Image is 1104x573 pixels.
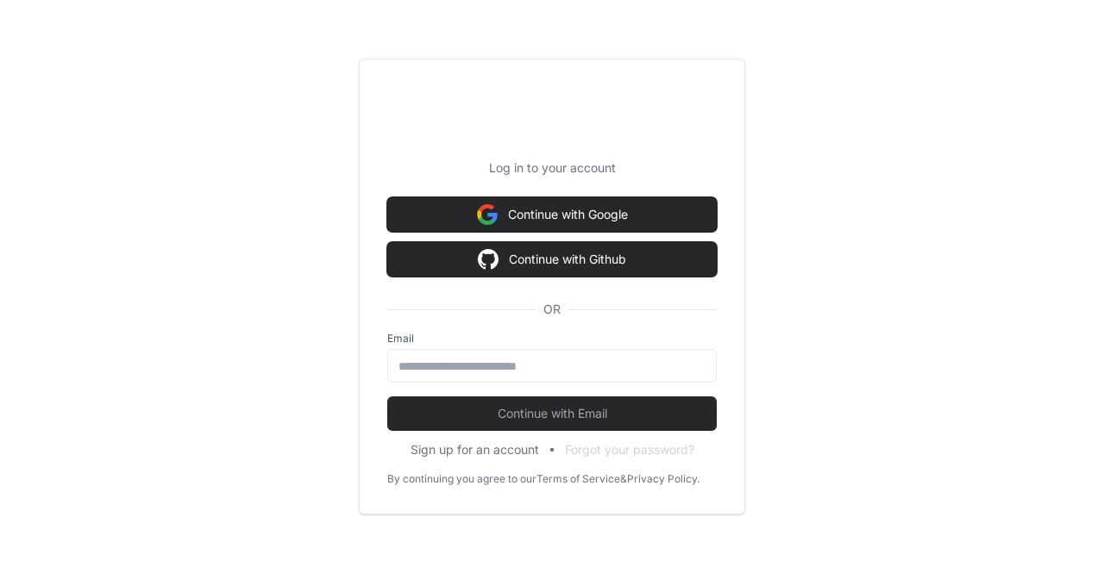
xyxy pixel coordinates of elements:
div: By continuing you agree to our [387,472,536,486]
button: Continue with Google [387,197,717,232]
p: Log in to your account [387,159,717,177]
button: Continue with Email [387,396,717,431]
button: Forgot your password? [565,441,694,458]
div: & [620,472,627,486]
label: Email [387,332,717,346]
span: Continue with Email [387,405,717,422]
span: OR [536,301,568,318]
button: Continue with Github [387,242,717,277]
img: Sign in with google [478,242,499,277]
img: Sign in with google [477,197,498,232]
button: Sign up for an account [411,441,539,458]
a: Privacy Policy. [627,472,699,486]
a: Terms of Service [536,472,620,486]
